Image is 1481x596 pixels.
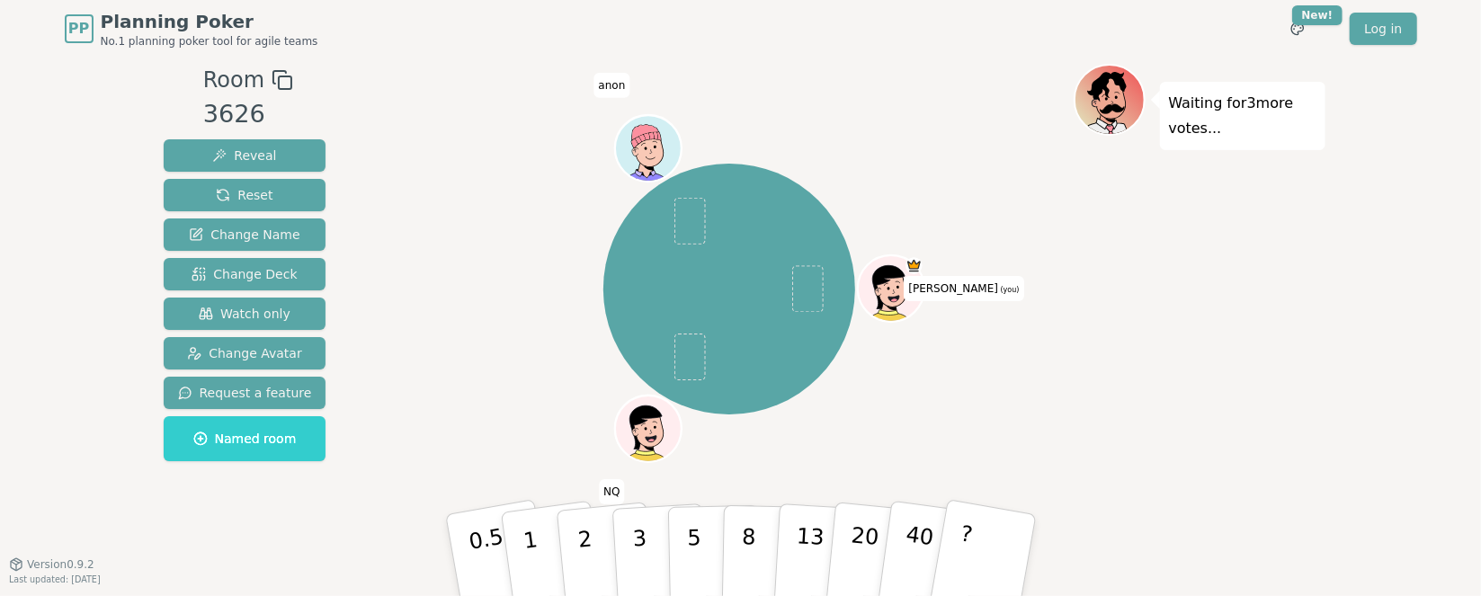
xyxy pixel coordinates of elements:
span: Click to change your name [599,479,624,504]
span: PP [68,18,89,40]
button: New! [1281,13,1314,45]
button: Change Deck [164,258,326,290]
button: Watch only [164,298,326,330]
button: Change Avatar [164,337,326,369]
span: Change Avatar [187,344,302,362]
span: Version 0.9.2 [27,557,94,572]
p: Waiting for 3 more votes... [1169,91,1316,141]
span: Request a feature [178,384,312,402]
span: Heidi is the host [906,257,923,274]
button: Click to change your avatar [860,257,922,319]
div: New! [1292,5,1343,25]
span: Reveal [212,147,276,165]
button: Version0.9.2 [9,557,94,572]
span: Watch only [199,305,290,323]
span: (you) [998,286,1020,294]
span: Click to change your name [594,73,630,98]
span: Planning Poker [101,9,318,34]
a: Log in [1350,13,1416,45]
span: Change Name [189,226,299,244]
button: Reveal [164,139,326,172]
span: No.1 planning poker tool for agile teams [101,34,318,49]
span: Reset [216,186,272,204]
button: Reset [164,179,326,211]
button: Change Name [164,218,326,251]
span: Change Deck [192,265,297,283]
button: Named room [164,416,326,461]
button: Request a feature [164,377,326,409]
div: 3626 [203,96,293,133]
span: Named room [193,430,297,448]
span: Room [203,64,264,96]
span: Click to change your name [904,276,1023,301]
span: Last updated: [DATE] [9,574,101,584]
a: PPPlanning PokerNo.1 planning poker tool for agile teams [65,9,318,49]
